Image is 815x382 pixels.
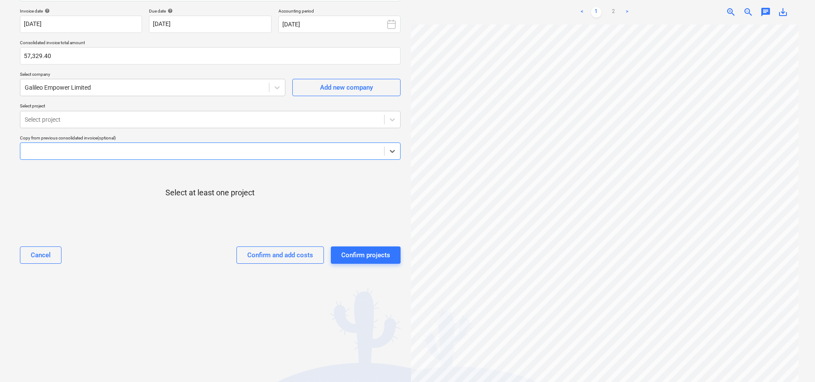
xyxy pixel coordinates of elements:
[20,103,401,110] p: Select project
[247,249,313,261] div: Confirm and add costs
[292,79,401,96] button: Add new company
[20,47,401,65] input: Consolidated invoice total amount
[726,7,736,17] span: zoom_in
[608,7,619,17] a: Page 2
[43,8,50,13] span: help
[278,16,401,33] button: [DATE]
[20,8,142,14] div: Invoice date
[331,246,401,264] button: Confirm projects
[743,7,754,17] span: zoom_out
[31,249,51,261] div: Cancel
[320,82,373,93] div: Add new company
[20,40,401,47] p: Consolidated invoice total amount
[20,16,142,33] input: Invoice date not specified
[149,8,271,14] div: Due date
[341,249,390,261] div: Confirm projects
[772,340,815,382] iframe: Chat Widget
[166,8,173,13] span: help
[591,7,602,17] a: Page 1 is your current page
[622,7,633,17] a: Next page
[577,7,588,17] a: Previous page
[20,135,401,141] div: Copy from previous consolidated invoice (optional)
[778,7,788,17] span: save_alt
[20,246,61,264] button: Cancel
[760,7,771,17] span: chat
[149,16,271,33] input: Due date not specified
[236,246,324,264] button: Confirm and add costs
[20,71,285,79] p: Select company
[166,188,255,198] p: Select at least one project
[278,8,401,16] p: Accounting period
